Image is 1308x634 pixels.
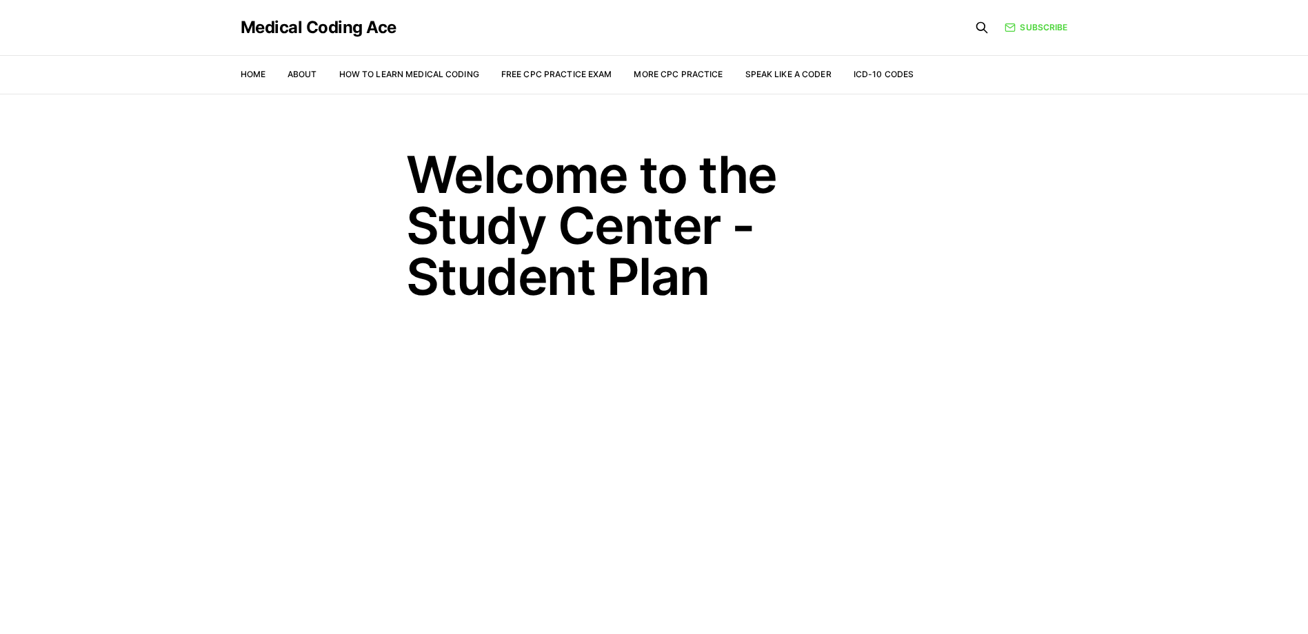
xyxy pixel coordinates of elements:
[1005,21,1067,34] a: Subscribe
[745,69,832,79] a: Speak Like a Coder
[288,69,317,79] a: About
[854,69,914,79] a: ICD-10 Codes
[501,69,612,79] a: Free CPC Practice Exam
[339,69,479,79] a: How to Learn Medical Coding
[406,149,903,302] h1: Welcome to the Study Center - Student Plan
[634,69,723,79] a: More CPC Practice
[241,19,396,36] a: Medical Coding Ace
[241,69,265,79] a: Home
